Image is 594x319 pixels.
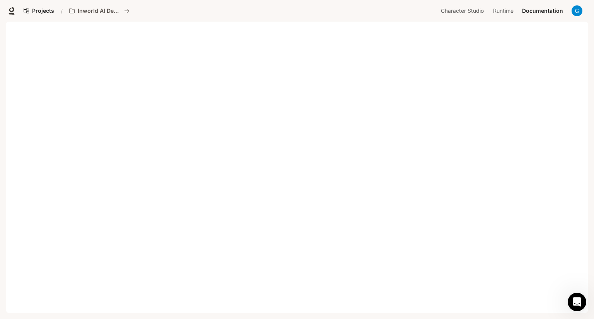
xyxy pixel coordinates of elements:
button: User avatar [569,3,585,19]
div: / [58,7,66,15]
a: Documentation [519,3,566,19]
span: Documentation [522,6,563,16]
p: Inworld AI Demos [78,8,121,14]
a: Runtime [490,3,518,19]
span: Projects [32,8,54,14]
img: User avatar [572,5,582,16]
iframe: Documentation [6,22,588,319]
a: Go to projects [20,3,58,19]
button: All workspaces [66,3,133,19]
iframe: Intercom live chat [568,293,586,311]
a: Character Studio [438,3,489,19]
span: Runtime [493,6,514,16]
span: Character Studio [441,6,484,16]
